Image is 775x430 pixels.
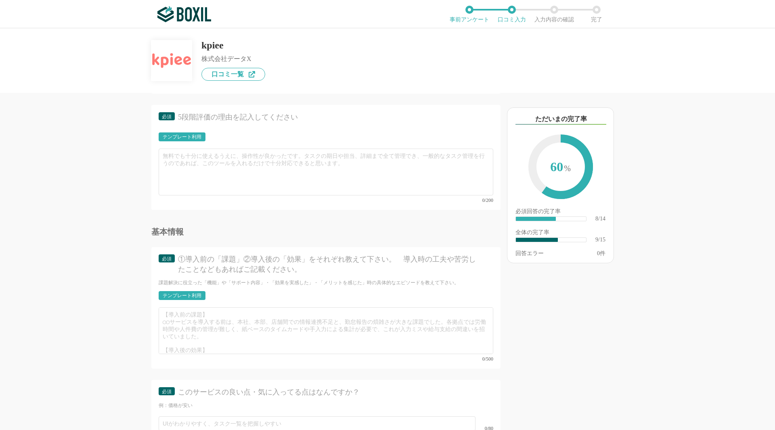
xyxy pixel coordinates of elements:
div: 回答エラー [515,251,544,256]
div: 基本情報 [151,228,501,236]
div: 8/14 [595,216,605,222]
div: テンプレート利用 [163,293,201,298]
div: 件 [597,251,605,256]
span: 必須 [162,114,172,120]
div: 9/15 [595,237,605,243]
div: 必須回答の完了率 [515,209,605,216]
li: 事前アンケート [448,6,490,23]
li: 完了 [575,6,618,23]
li: 入力内容の確認 [533,6,575,23]
div: 5段階評価の理由を記入してください [178,112,479,122]
div: 例：価格が安い [159,402,493,409]
span: 必須 [162,256,172,262]
div: 株式会社データX [201,56,265,62]
div: ​ [516,217,556,221]
span: 60 [536,143,585,193]
span: 0 [597,250,600,256]
img: ボクシルSaaS_ロゴ [157,6,211,22]
div: kpiee [201,40,265,50]
div: テンプレート利用 [163,134,201,139]
div: 課題解決に役立った「機能」や「サポート内容」・「効果を実感した」・「メリットを感じた」時の具体的なエピソードを教えて下さい。 [159,279,493,286]
div: ①導入前の「課題」②導入後の「効果」をそれぞれ教えて下さい。 導入時の工夫や苦労したことなどもあればご記載ください。 [178,254,479,275]
a: 口コミ一覧 [201,68,265,81]
span: 必須 [162,389,172,394]
div: ただいまの完了率 [515,114,606,125]
li: 口コミ入力 [490,6,533,23]
div: 0/500 [159,357,493,361]
span: 口コミ一覧 [212,71,244,78]
span: % [564,164,571,173]
div: 全体の完了率 [515,230,605,237]
div: このサービスの良い点・気に入ってる点はなんですか？ [178,387,479,397]
div: ​ [516,238,558,242]
div: 0/200 [159,198,493,203]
